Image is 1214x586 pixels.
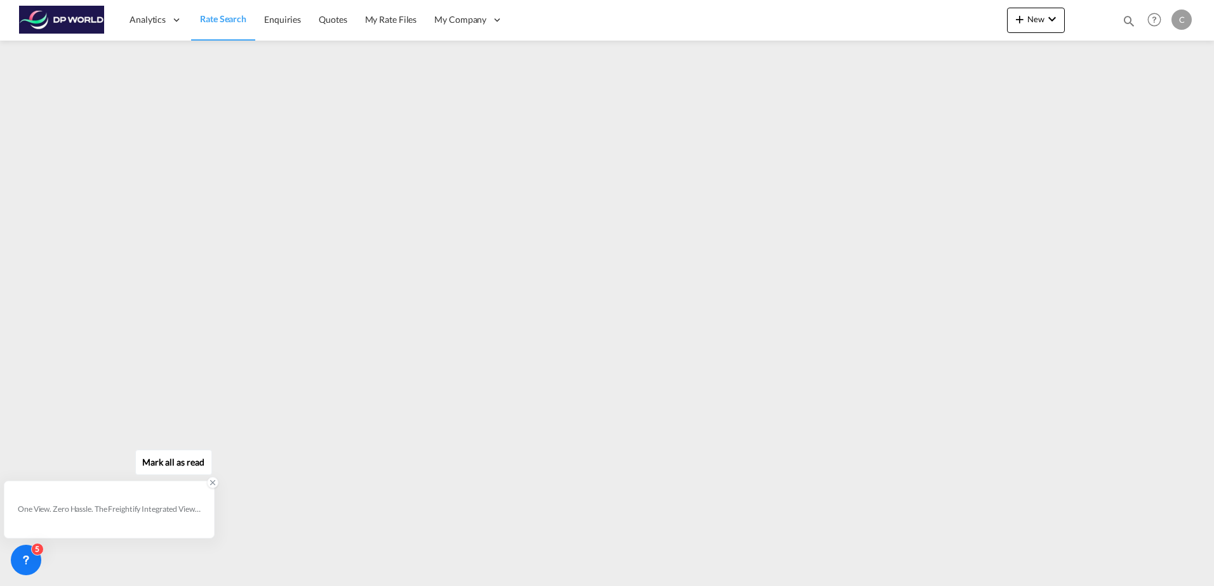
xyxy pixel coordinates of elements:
md-icon: icon-chevron-down [1044,11,1060,27]
div: C [1171,10,1192,30]
div: Help [1144,9,1171,32]
md-icon: icon-magnify [1122,14,1136,28]
span: My Rate Files [365,14,417,25]
span: Analytics [130,13,166,26]
img: c08ca190194411f088ed0f3ba295208c.png [19,6,105,34]
span: Rate Search [200,13,246,24]
span: Help [1144,9,1165,30]
button: icon-plus 400-fgNewicon-chevron-down [1007,8,1065,33]
md-icon: icon-plus 400-fg [1012,11,1027,27]
div: icon-magnify [1122,14,1136,33]
span: My Company [434,13,486,26]
span: New [1012,14,1060,24]
span: Quotes [319,14,347,25]
span: Enquiries [264,14,301,25]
